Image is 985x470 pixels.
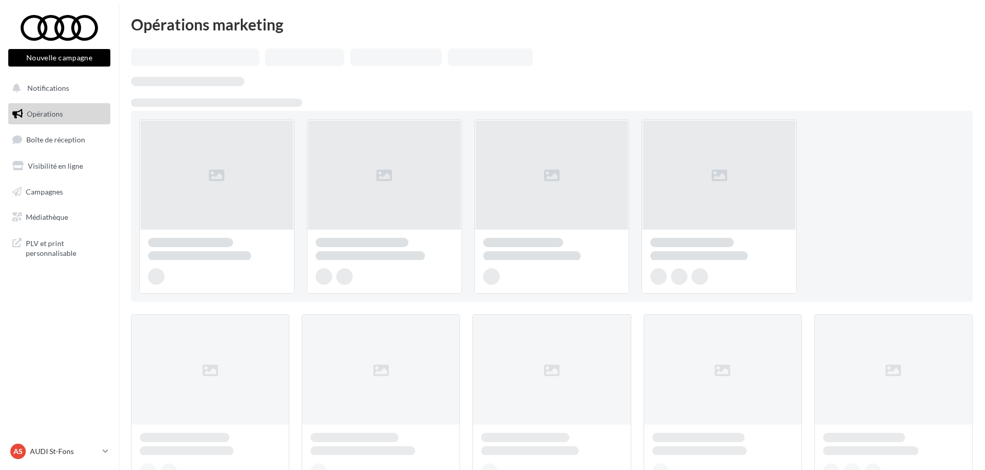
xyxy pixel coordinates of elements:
[6,103,112,125] a: Opérations
[131,17,973,32] div: Opérations marketing
[26,187,63,196] span: Campagnes
[6,155,112,177] a: Visibilité en ligne
[26,213,68,221] span: Médiathèque
[6,181,112,203] a: Campagnes
[6,77,108,99] button: Notifications
[6,128,112,151] a: Boîte de réception
[28,161,83,170] span: Visibilité en ligne
[6,232,112,263] a: PLV et print personnalisable
[30,446,98,457] p: AUDI St-Fons
[26,135,85,144] span: Boîte de réception
[8,442,110,461] a: AS AUDI St-Fons
[27,84,69,92] span: Notifications
[8,49,110,67] button: Nouvelle campagne
[13,446,23,457] span: AS
[27,109,63,118] span: Opérations
[6,206,112,228] a: Médiathèque
[26,236,106,258] span: PLV et print personnalisable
